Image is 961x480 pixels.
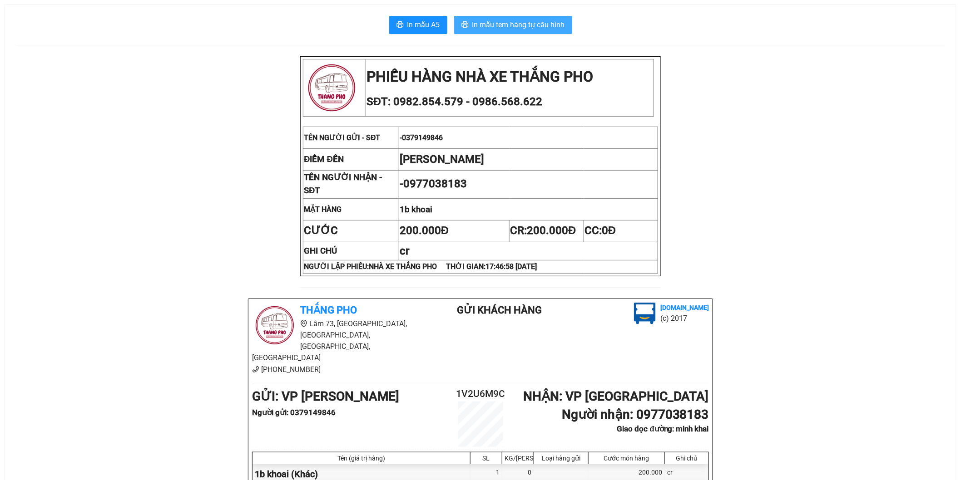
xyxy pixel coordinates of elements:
span: [PERSON_NAME] [400,153,484,166]
span: CC: [585,224,616,237]
span: 17:46:58 [DATE] [485,262,537,271]
span: 0Đ [602,224,616,237]
b: Thắng Pho [300,304,357,316]
span: 1b khoai [400,205,432,215]
b: Giao dọc đường: minh khai [617,424,709,433]
span: printer [461,21,469,29]
span: - [400,133,443,142]
b: Người gửi : 0379149846 [252,408,336,417]
span: cr [400,245,409,257]
li: Lâm 73, [GEOGRAPHIC_DATA], [GEOGRAPHIC_DATA], [GEOGRAPHIC_DATA], [GEOGRAPHIC_DATA] [252,318,421,364]
span: environment [300,320,307,327]
li: (c) 2017 [660,313,709,324]
b: Người nhận : 0977038183 [562,407,709,422]
span: 200.000Đ [527,224,576,237]
div: KG/[PERSON_NAME] [505,455,531,462]
strong: NGƯỜI LẬP PHIẾU: [304,262,537,271]
span: 0977038183 [403,177,467,190]
div: Ghi chú [667,455,706,462]
b: [DOMAIN_NAME] [660,304,709,311]
img: logo.jpg [634,303,656,324]
div: Tên (giá trị hàng) [255,455,468,462]
div: Cước món hàng [591,455,662,462]
span: SĐT: 0982.854.579 - 0986.568.622 [367,95,542,108]
li: [PHONE_NUMBER] [252,364,421,375]
button: printerIn mẫu A5 [389,16,447,34]
b: Gửi khách hàng [457,304,542,316]
div: Loại hàng gửi [536,455,586,462]
span: TÊN NGƯỜI GỬI - SĐT [304,133,381,142]
div: SL [473,455,500,462]
span: 0379149846 [402,133,443,142]
img: logo [304,60,360,116]
button: printerIn mẫu tem hàng tự cấu hình [454,16,572,34]
span: phone [252,366,259,373]
b: NHẬN : VP [GEOGRAPHIC_DATA] [523,389,709,404]
strong: CƯỚC [304,224,338,237]
span: 200.000Đ [400,224,449,237]
strong: PHIẾU HÀNG NHÀ XE THẮNG PHO [367,68,593,85]
span: In mẫu A5 [407,19,440,30]
h2: 1V2U6M9C [442,387,519,402]
span: printer [396,21,404,29]
strong: TÊN NGƯỜI NHẬN - SĐT [304,172,382,196]
strong: GHI CHÚ [304,246,337,256]
b: GỬI : VP [PERSON_NAME] [252,389,399,404]
img: logo.jpg [252,303,297,348]
span: NHÀ XE THẮNG PHO THỜI GIAN: [369,262,537,271]
strong: MẶT HÀNG [304,205,342,214]
span: In mẫu tem hàng tự cấu hình [472,19,565,30]
strong: ĐIỂM ĐẾN [304,154,344,164]
span: - [400,177,467,190]
span: CR: [510,224,576,237]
